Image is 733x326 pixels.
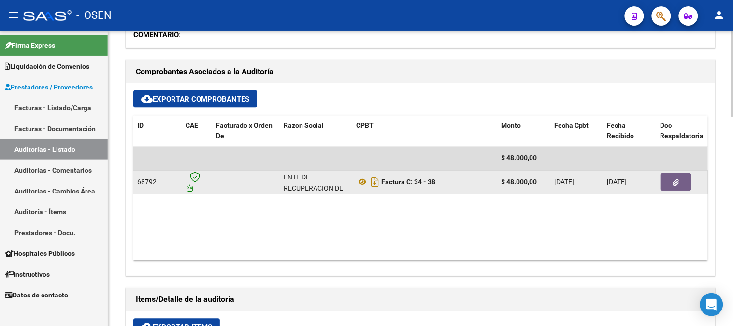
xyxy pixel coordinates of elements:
datatable-header-cell: ID [133,116,182,148]
h1: Items/Detalle de la auditoría [136,292,705,308]
mat-icon: menu [8,9,19,21]
datatable-header-cell: Doc Respaldatoria [657,116,715,148]
span: : [133,30,181,39]
datatable-header-cell: Fecha Recibido [604,116,657,148]
span: Doc Respaldatoria [661,122,704,141]
i: Descargar documento [369,175,381,190]
datatable-header-cell: Monto [497,116,550,148]
span: $ 48.000,00 [501,154,537,162]
span: - OSEN [76,5,112,26]
span: ID [137,122,144,130]
div: ENTE DE RECUPERACION DE FONDOS PARA EL FORTALECIMIENTO DEL SISTEMA DE SALUD DE MENDOZA (REFORSAL)... [284,172,348,249]
mat-icon: person [714,9,725,21]
mat-icon: cloud_download [141,93,153,104]
span: Liquidación de Convenios [5,61,89,72]
span: Facturado x Orden De [216,122,273,141]
span: CAE [186,122,198,130]
span: Monto [501,122,521,130]
span: Firma Express [5,40,55,51]
span: Datos de contacto [5,290,68,300]
div: Open Intercom Messenger [700,293,723,316]
span: Razon Social [284,122,324,130]
strong: $ 48.000,00 [501,178,537,186]
span: Prestadores / Proveedores [5,82,93,92]
span: CPBT [356,122,374,130]
datatable-header-cell: CAE [182,116,212,148]
span: 68792 [137,178,157,186]
span: Exportar Comprobantes [141,95,249,104]
datatable-header-cell: Facturado x Orden De [212,116,280,148]
datatable-header-cell: Fecha Cpbt [550,116,604,148]
span: [DATE] [607,178,627,186]
strong: COMENTARIO [133,30,179,39]
span: Fecha Recibido [607,122,634,141]
span: Fecha Cpbt [554,122,589,130]
span: Instructivos [5,269,50,280]
strong: Factura C: 34 - 38 [381,178,435,186]
span: [DATE] [554,178,574,186]
datatable-header-cell: CPBT [352,116,497,148]
span: Hospitales Públicos [5,248,75,259]
button: Exportar Comprobantes [133,90,257,108]
h1: Comprobantes Asociados a la Auditoría [136,64,705,79]
datatable-header-cell: Razon Social [280,116,352,148]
